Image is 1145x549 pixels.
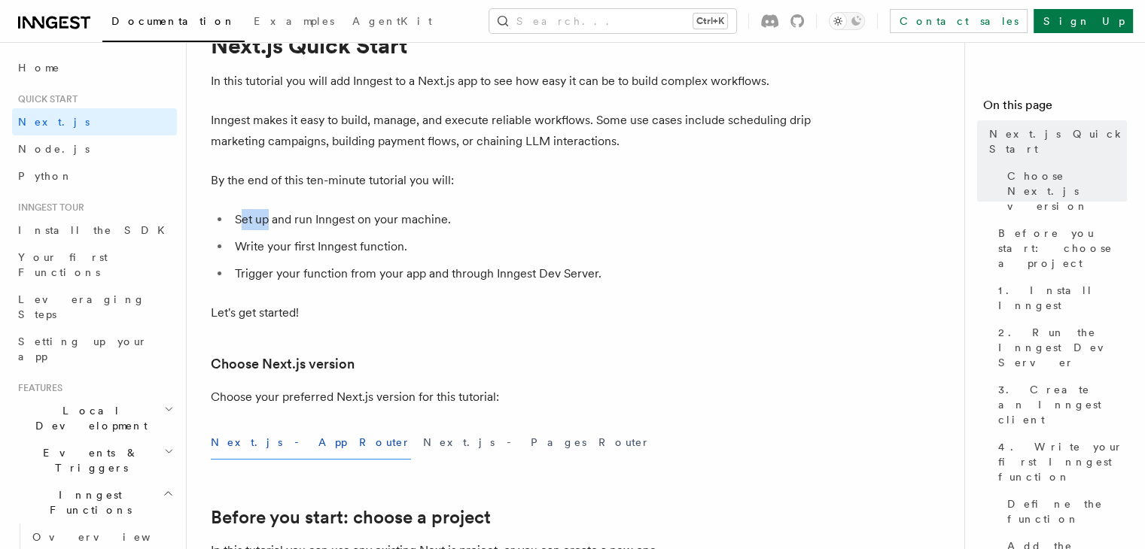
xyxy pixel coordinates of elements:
[32,531,187,543] span: Overview
[352,15,432,27] span: AgentKit
[211,110,813,152] p: Inngest makes it easy to build, manage, and execute reliable workflows. Some use cases include sc...
[18,116,90,128] span: Next.js
[12,93,78,105] span: Quick start
[211,387,813,408] p: Choose your preferred Next.js version for this tutorial:
[12,328,177,370] a: Setting up your app
[998,226,1127,271] span: Before you start: choose a project
[983,96,1127,120] h4: On this page
[12,397,177,439] button: Local Development
[12,382,62,394] span: Features
[12,217,177,244] a: Install the SDK
[12,162,177,190] a: Python
[254,15,334,27] span: Examples
[992,277,1127,319] a: 1. Install Inngest
[693,14,727,29] kbd: Ctrl+K
[998,325,1127,370] span: 2. Run the Inngest Dev Server
[18,224,174,236] span: Install the SDK
[12,54,177,81] a: Home
[1034,9,1133,33] a: Sign Up
[211,170,813,191] p: By the end of this ten-minute tutorial you will:
[1007,168,1127,214] span: Choose Next.js version
[12,481,177,523] button: Inngest Functions
[18,143,90,155] span: Node.js
[245,5,343,41] a: Examples
[12,439,177,481] button: Events & Triggers
[12,244,177,286] a: Your first Functions
[211,32,813,59] h1: Next.js Quick Start
[230,236,813,257] li: Write your first Inngest function.
[211,353,355,375] a: Choose Next.js version
[211,507,491,528] a: Before you start: choose a project
[12,108,177,135] a: Next.js
[983,120,1127,162] a: Next.js Quick Start
[102,5,245,42] a: Documentation
[12,487,163,517] span: Inngest Functions
[111,15,236,27] span: Documentation
[211,426,411,460] button: Next.js - App Router
[992,433,1127,490] a: 4. Write your first Inngest function
[992,319,1127,376] a: 2. Run the Inngest Dev Server
[12,403,164,433] span: Local Development
[18,251,108,278] span: Your first Functions
[230,263,813,284] li: Trigger your function from your app and through Inngest Dev Server.
[12,286,177,328] a: Leveraging Steps
[992,220,1127,277] a: Before you start: choose a project
[343,5,441,41] a: AgentKit
[998,382,1127,427] span: 3. Create an Inngest client
[989,126,1127,156] span: Next.js Quick Start
[998,283,1127,313] span: 1. Install Inngest
[230,209,813,230] li: Set up and run Inngest on your machine.
[18,170,73,182] span: Python
[998,439,1127,484] span: 4. Write your first Inngest function
[992,376,1127,433] a: 3. Create an Inngest client
[1001,162,1127,220] a: Choose Next.js version
[12,135,177,162] a: Node.js
[423,426,650,460] button: Next.js - Pages Router
[489,9,736,33] button: Search...Ctrl+K
[1007,496,1127,526] span: Define the function
[12,202,84,214] span: Inngest tour
[18,293,145,320] span: Leveraging Steps
[1001,490,1127,532] a: Define the function
[18,335,148,362] span: Setting up your app
[211,71,813,92] p: In this tutorial you will add Inngest to a Next.js app to see how easy it can be to build complex...
[829,12,865,30] button: Toggle dark mode
[12,445,164,475] span: Events & Triggers
[890,9,1028,33] a: Contact sales
[211,302,813,323] p: Let's get started!
[18,60,60,75] span: Home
